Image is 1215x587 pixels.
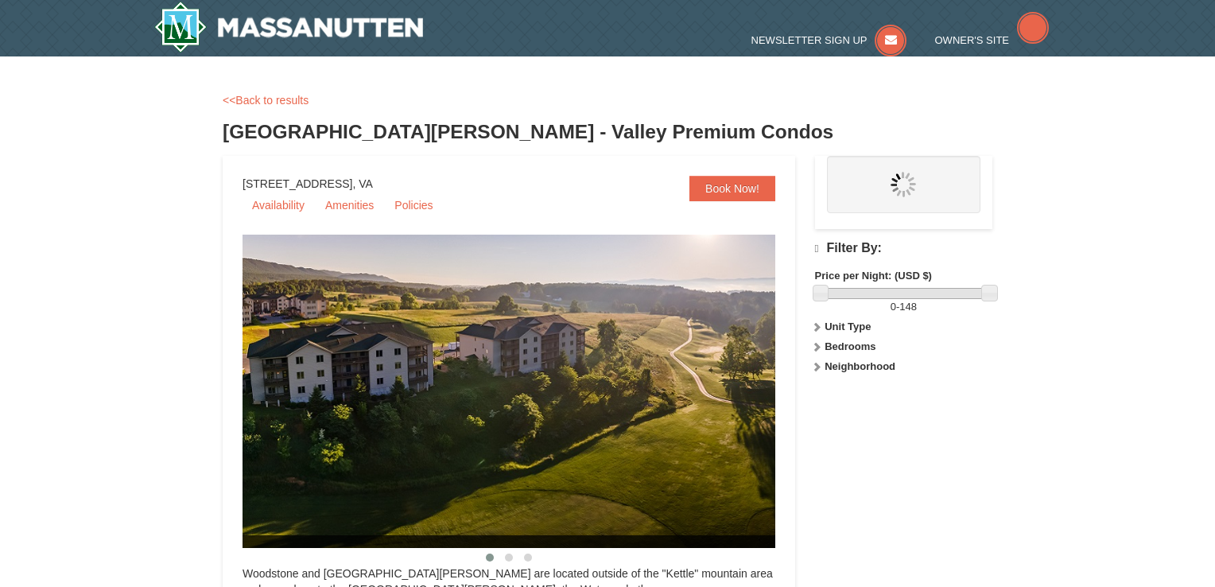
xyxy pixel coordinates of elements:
a: Owner's Site [935,34,1050,46]
span: 148 [899,301,917,313]
a: <<Back to results [223,94,309,107]
label: - [815,299,992,315]
strong: Unit Type [825,321,871,332]
strong: Neighborhood [825,360,895,372]
img: Massanutten Resort Logo [154,2,423,52]
a: Availability [243,193,314,217]
a: Massanutten Resort [154,2,423,52]
h4: Filter By: [815,241,992,256]
a: Amenities [316,193,383,217]
a: Policies [385,193,442,217]
h3: [GEOGRAPHIC_DATA][PERSON_NAME] - Valley Premium Condos [223,116,992,148]
img: wait.gif [891,172,916,197]
img: 19219041-4-ec11c166.jpg [243,235,815,548]
span: Newsletter Sign Up [751,34,868,46]
span: Owner's Site [935,34,1010,46]
a: Newsletter Sign Up [751,34,907,46]
a: Book Now! [689,176,775,201]
span: 0 [891,301,896,313]
strong: Price per Night: (USD $) [815,270,932,282]
strong: Bedrooms [825,340,875,352]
